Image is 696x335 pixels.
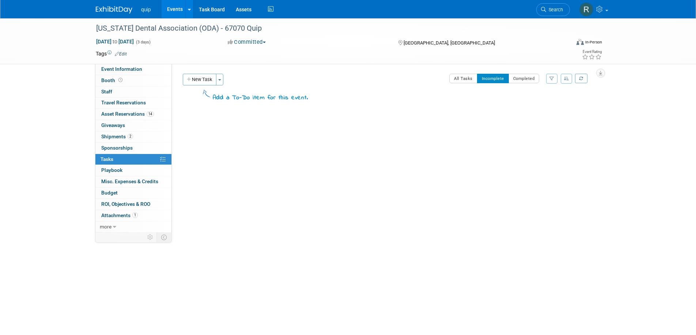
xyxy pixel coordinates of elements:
[94,22,559,35] div: [US_STATE] Dental Association (ODA) - 67070 Quip
[579,3,593,16] img: Ronald Delphin
[132,212,138,218] span: 1
[101,134,133,139] span: Shipments
[100,224,111,230] span: more
[101,66,142,72] span: Event Information
[477,74,509,83] button: Incomplete
[117,77,124,83] span: Booth not reserved yet
[128,134,133,139] span: 2
[95,154,171,165] a: Tasks
[95,222,171,232] a: more
[95,188,171,199] a: Budget
[147,111,154,117] span: 14
[95,143,171,154] a: Sponsorships
[96,38,134,45] span: [DATE] [DATE]
[546,7,563,12] span: Search
[101,201,150,207] span: ROI, Objectives & ROO
[585,39,602,45] div: In-Person
[95,109,171,120] a: Asset Reservations14
[95,120,171,131] a: Giveaways
[101,145,133,151] span: Sponsorships
[95,86,171,97] a: Staff
[101,212,138,218] span: Attachments
[101,100,146,105] span: Travel Reservations
[404,40,495,46] span: [GEOGRAPHIC_DATA], [GEOGRAPHIC_DATA]
[95,97,171,108] a: Travel Reservations
[449,74,477,83] button: All Tasks
[582,50,602,54] div: Event Rating
[96,6,132,14] img: ExhibitDay
[115,51,127,57] a: Edit
[95,75,171,86] a: Booth
[101,89,112,95] span: Staff
[95,64,171,75] a: Event Information
[527,38,602,49] div: Event Format
[95,199,171,210] a: ROI, Objectives & ROO
[95,176,171,187] a: Misc. Expenses & Credits
[95,165,171,176] a: Playbook
[225,38,269,46] button: Committed
[101,77,124,83] span: Booth
[101,167,122,173] span: Playbook
[101,122,125,128] span: Giveaways
[101,190,118,196] span: Budget
[508,74,540,83] button: Completed
[96,50,127,57] td: Tags
[95,210,171,221] a: Attachments1
[141,7,151,12] span: quip
[101,156,113,162] span: Tasks
[157,232,172,242] td: Toggle Event Tabs
[95,131,171,142] a: Shipments2
[111,39,118,45] span: to
[576,39,584,45] img: Format-Inperson.png
[213,94,308,103] div: Add a To-Do item for this event.
[536,3,570,16] a: Search
[183,74,216,85] button: New Task
[101,111,154,117] span: Asset Reservations
[101,178,158,184] span: Misc. Expenses & Credits
[144,232,157,242] td: Personalize Event Tab Strip
[135,40,151,45] span: (3 days)
[575,74,587,83] a: Refresh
